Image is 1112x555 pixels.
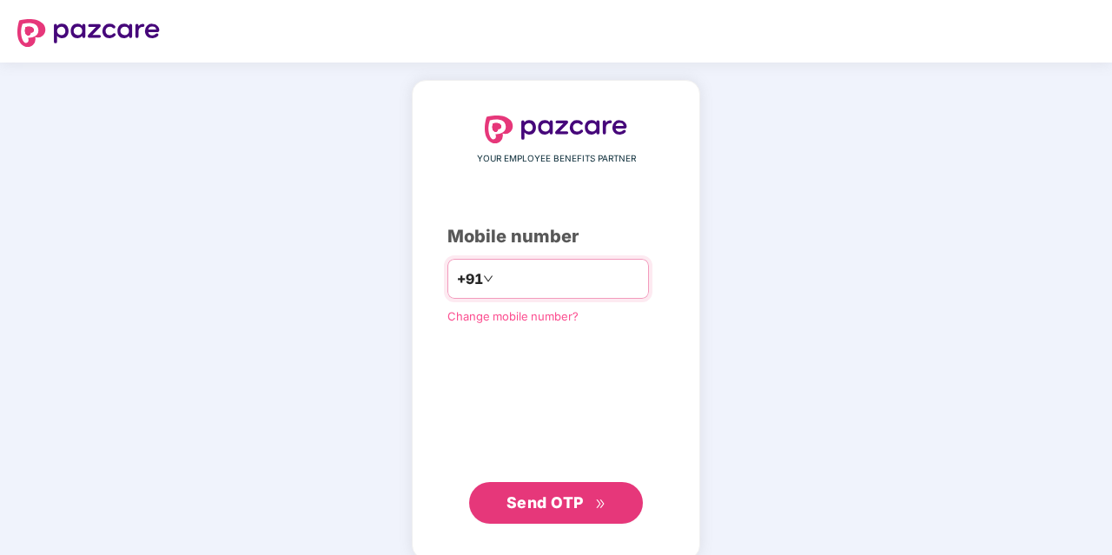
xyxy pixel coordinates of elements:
a: Change mobile number? [447,309,579,323]
span: double-right [595,499,606,510]
div: Mobile number [447,223,665,250]
span: down [483,274,493,284]
span: Send OTP [506,493,584,512]
img: logo [485,116,627,143]
img: logo [17,19,160,47]
button: Send OTPdouble-right [469,482,643,524]
span: YOUR EMPLOYEE BENEFITS PARTNER [477,152,636,166]
span: +91 [457,268,483,290]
